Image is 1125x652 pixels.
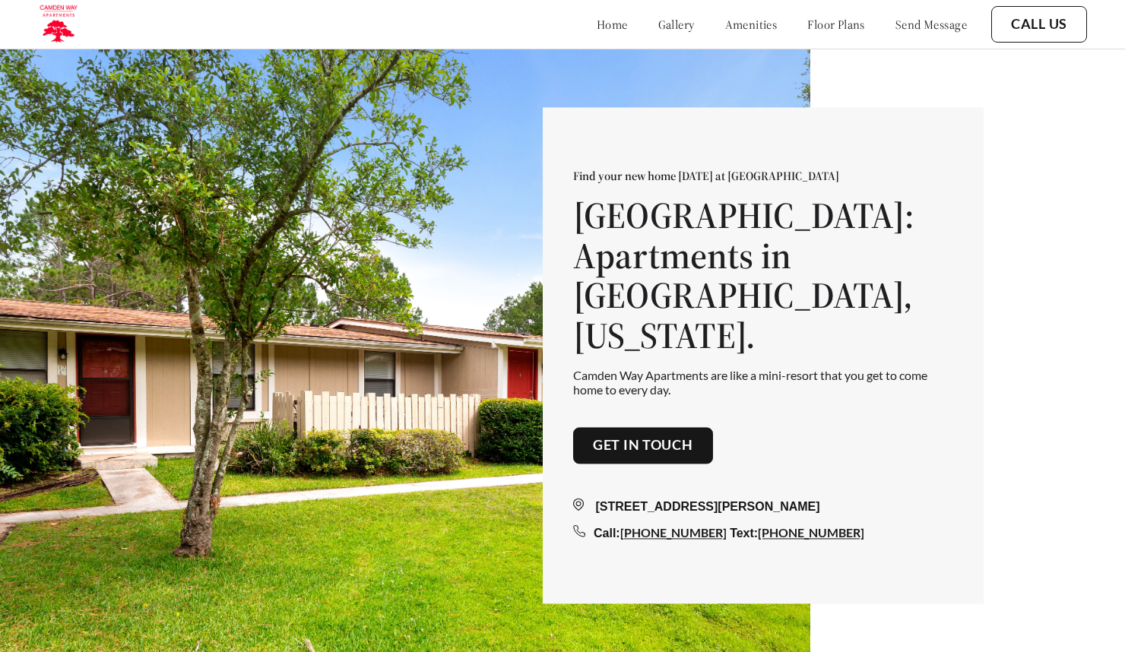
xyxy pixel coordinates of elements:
[597,17,628,32] a: home
[730,527,758,540] span: Text:
[573,498,953,516] div: [STREET_ADDRESS][PERSON_NAME]
[758,525,864,540] a: [PHONE_NUMBER]
[573,195,953,356] h1: [GEOGRAPHIC_DATA]: Apartments in [GEOGRAPHIC_DATA], [US_STATE].
[658,17,695,32] a: gallery
[991,6,1087,43] button: Call Us
[573,368,953,397] p: Camden Way Apartments are like a mini-resort that you get to come home to every day.
[573,428,713,464] button: Get in touch
[620,525,727,540] a: [PHONE_NUMBER]
[594,527,620,540] span: Call:
[593,438,693,454] a: Get in touch
[725,17,778,32] a: amenities
[807,17,865,32] a: floor plans
[573,168,953,183] p: Find your new home [DATE] at [GEOGRAPHIC_DATA]
[895,17,967,32] a: send message
[38,4,78,45] img: camden_logo.png
[1011,16,1067,33] a: Call Us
